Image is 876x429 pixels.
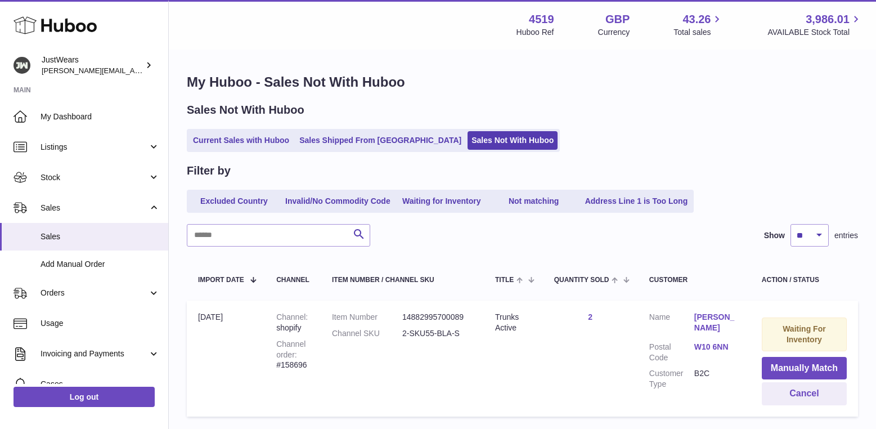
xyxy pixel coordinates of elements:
[332,312,402,323] dt: Item Number
[605,12,630,27] strong: GBP
[529,12,554,27] strong: 4519
[276,339,309,371] div: #158696
[834,230,858,241] span: entries
[402,312,473,323] dd: 14882995700089
[588,312,592,321] a: 2
[468,131,558,150] a: Sales Not With Huboo
[41,348,148,359] span: Invoicing and Payments
[397,192,487,211] a: Waiting for Inventory
[281,192,394,211] a: Invalid/No Commodity Code
[41,318,160,329] span: Usage
[682,12,711,27] span: 43.26
[489,192,579,211] a: Not matching
[806,12,850,27] span: 3,986.01
[187,73,858,91] h1: My Huboo - Sales Not With Huboo
[41,203,148,213] span: Sales
[276,312,308,321] strong: Channel
[14,387,155,407] a: Log out
[42,66,226,75] span: [PERSON_NAME][EMAIL_ADDRESS][DOMAIN_NAME]
[649,342,694,363] dt: Postal Code
[694,342,739,352] a: W10 6NN
[189,192,279,211] a: Excluded Country
[332,276,473,284] div: Item Number / Channel SKU
[764,230,785,241] label: Show
[581,192,692,211] a: Address Line 1 is Too Long
[187,102,304,118] h2: Sales Not With Huboo
[41,142,148,153] span: Listings
[41,379,160,390] span: Cases
[767,27,862,38] span: AVAILABLE Stock Total
[198,276,244,284] span: Import date
[14,57,30,74] img: josh@just-wears.com
[41,172,148,183] span: Stock
[41,288,148,298] span: Orders
[495,312,532,333] div: Trunks Active
[495,276,514,284] span: Title
[42,55,143,76] div: JustWears
[598,27,630,38] div: Currency
[187,301,265,417] td: [DATE]
[295,131,465,150] a: Sales Shipped From [GEOGRAPHIC_DATA]
[767,12,862,38] a: 3,986.01 AVAILABLE Stock Total
[694,312,739,333] a: [PERSON_NAME]
[276,339,306,359] strong: Channel order
[649,276,739,284] div: Customer
[402,328,473,339] dd: 2-SKU55-BLA-S
[41,111,160,122] span: My Dashboard
[673,12,724,38] a: 43.26 Total sales
[276,312,309,333] div: shopify
[516,27,554,38] div: Huboo Ref
[762,357,847,380] button: Manually Match
[189,131,293,150] a: Current Sales with Huboo
[673,27,724,38] span: Total sales
[694,368,739,390] dd: B2C
[41,231,160,242] span: Sales
[649,312,694,336] dt: Name
[762,382,847,405] button: Cancel
[41,259,160,270] span: Add Manual Order
[276,276,309,284] div: Channel
[332,328,402,339] dt: Channel SKU
[554,276,609,284] span: Quantity Sold
[783,324,825,344] strong: Waiting For Inventory
[762,276,847,284] div: Action / Status
[649,368,694,390] dt: Customer Type
[187,163,231,178] h2: Filter by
